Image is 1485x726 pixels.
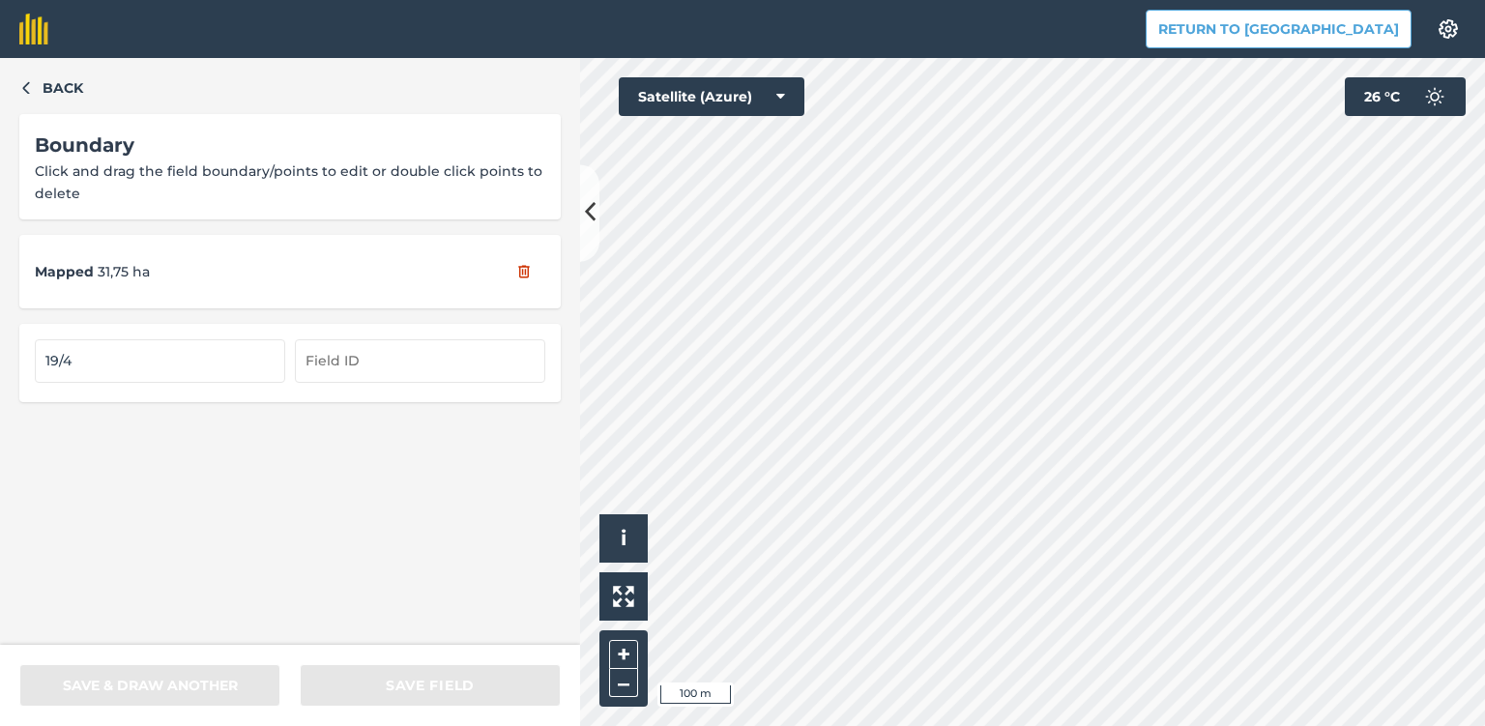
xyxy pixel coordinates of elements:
span: Click and drag the field boundary/points to edit or double click points to delete [35,162,542,201]
img: svg+xml;base64,PD94bWwgdmVyc2lvbj0iMS4wIiBlbmNvZGluZz0idXRmLTgiPz4KPCEtLSBHZW5lcmF0b3I6IEFkb2JlIE... [1415,77,1454,116]
img: fieldmargin Logo [19,14,48,44]
button: – [609,669,638,697]
div: Boundary [35,130,545,160]
input: Field ID [295,339,545,382]
input: Field name [35,339,285,382]
button: + [609,640,638,669]
button: Satellite (Azure) [619,77,804,116]
span: 31,75 ha [98,261,150,282]
span: Mapped [35,261,94,282]
span: i [621,526,626,550]
button: SAVE FIELD [300,664,561,707]
button: Return to [GEOGRAPHIC_DATA] [1146,10,1412,48]
span: 26 ° C [1364,77,1400,116]
span: Back [43,77,83,99]
button: i [599,514,648,563]
button: Back [19,77,83,99]
button: 26 °C [1345,77,1466,116]
img: A cog icon [1437,19,1460,39]
button: SAVE & DRAW ANOTHER [19,664,280,707]
img: Four arrows, one pointing top left, one top right, one bottom right and the last bottom left [613,586,634,607]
